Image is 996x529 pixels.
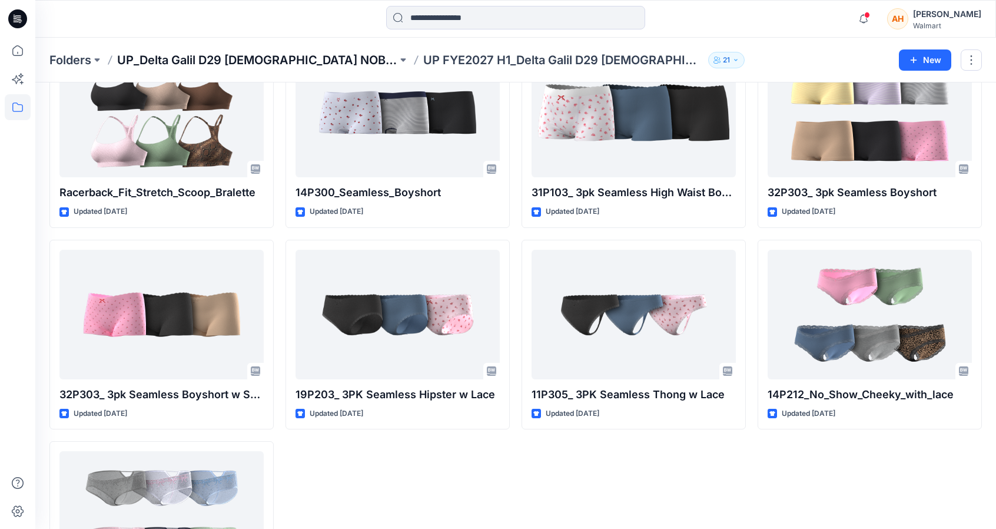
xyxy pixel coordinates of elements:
[546,206,599,218] p: Updated [DATE]
[59,386,264,403] p: 32P303_ 3pk Seamless Boyshort w Scallop Edge
[117,52,397,68] a: UP_Delta Galil D29 [DEMOGRAPHIC_DATA] NOBO Intimates
[296,250,500,379] a: 19P203_ 3PK Seamless Hipster w Lace
[74,206,127,218] p: Updated [DATE]
[768,386,972,403] p: 14P212_No_Show_Cheeky_with_lace
[768,184,972,201] p: 32P303_ 3pk Seamless Boyshort
[532,250,736,379] a: 11P305_ 3PK Seamless Thong w Lace
[913,7,981,21] div: [PERSON_NAME]
[532,386,736,403] p: 11P305_ 3PK Seamless Thong w Lace
[310,206,363,218] p: Updated [DATE]
[423,52,703,68] p: UP FYE2027 H1_Delta Galil D29 [DEMOGRAPHIC_DATA] NoBo Panties
[768,48,972,177] a: 32P303_ 3pk Seamless Boyshort
[74,408,127,420] p: Updated [DATE]
[49,52,91,68] a: Folders
[913,21,981,30] div: Walmart
[59,250,264,379] a: 32P303_ 3pk Seamless Boyshort w Scallop Edge
[782,408,835,420] p: Updated [DATE]
[310,408,363,420] p: Updated [DATE]
[708,52,745,68] button: 21
[723,54,730,67] p: 21
[296,386,500,403] p: 19P203_ 3PK Seamless Hipster w Lace
[782,206,835,218] p: Updated [DATE]
[899,49,951,71] button: New
[532,184,736,201] p: 31P103_ 3pk Seamless High Waist Boyshort w [GEOGRAPHIC_DATA]
[887,8,908,29] div: AH
[296,48,500,177] a: 14P300_Seamless_Boyshort
[768,250,972,379] a: 14P212_No_Show_Cheeky_with_lace
[546,408,599,420] p: Updated [DATE]
[59,184,264,201] p: Racerback_Fit_Stretch_Scoop_Bralette
[296,184,500,201] p: 14P300_Seamless_Boyshort
[59,48,264,177] a: Racerback_Fit_Stretch_Scoop_Bralette
[532,48,736,177] a: 31P103_ 3pk Seamless High Waist Boyshort w Scallop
